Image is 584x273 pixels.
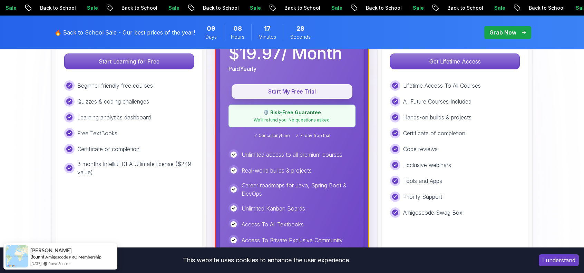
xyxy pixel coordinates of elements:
[231,33,244,40] span: Hours
[55,28,195,37] p: 🔥 Back to School Sale - Our best prices of the year!
[324,4,371,11] p: Back to School
[79,4,126,11] p: Back to School
[403,177,442,185] p: Tools and Apps
[403,129,465,137] p: Certificate of completion
[65,54,194,69] p: Start Learning for Free
[233,109,351,116] p: 🛡️ Risk-Free Guarantee
[242,220,304,228] p: Access To All Textbooks
[242,150,342,159] p: Unlimited access to all premium courses
[77,113,151,121] p: Learning analytics dashboard
[77,160,194,176] p: 3 months IntelliJ IDEA Ultimate license ($249 value)
[208,4,230,11] p: Sale
[45,4,67,11] p: Sale
[403,193,442,201] p: Priority Support
[64,53,194,69] button: Start Learning for Free
[30,247,72,253] span: [PERSON_NAME]
[290,33,311,40] span: Seconds
[403,97,471,106] p: All Future Courses Included
[240,88,344,96] p: Start My Free Trial
[6,245,28,267] img: provesource social proof notification image
[242,236,343,244] p: Access To Private Exclusive Community
[254,133,290,138] span: ✓ Cancel anytime
[45,254,101,260] a: Amigoscode PRO Membership
[205,33,217,40] span: Days
[452,4,474,11] p: Sale
[161,4,208,11] p: Back to School
[5,253,528,268] div: This website uses cookies to enhance the user experience.
[296,24,304,33] span: 28 Seconds
[48,261,70,266] a: ProveSource
[390,54,519,69] p: Get Lifetime Access
[539,254,579,266] button: Accept cookies
[390,53,520,69] button: Get Lifetime Access
[534,4,556,11] p: Sale
[77,97,149,106] p: Quizzes & coding challenges
[242,204,305,213] p: Unlimited Kanban Boards
[264,24,271,33] span: 17 Minutes
[233,24,242,33] span: 8 Hours
[30,254,45,260] span: Bought
[405,4,452,11] p: Back to School
[403,145,438,153] p: Code reviews
[242,181,356,198] p: Career roadmaps for Java, Spring Boot & DevOps
[403,161,451,169] p: Exclusive webinars
[390,58,520,65] a: Get Lifetime Access
[403,208,463,217] p: Amigoscode Swag Box
[232,84,352,99] button: Start My Free Trial
[77,81,153,90] p: Beginner friendly free courses
[77,145,139,153] p: Certificate of completion
[207,24,215,33] span: 9 Days
[242,4,289,11] p: Back to School
[371,4,393,11] p: Sale
[289,4,311,11] p: Sale
[233,117,351,123] p: We'll refund you. No questions asked.
[30,261,41,266] span: [DATE]
[403,113,471,121] p: Hands-on builds & projects
[64,58,194,65] a: Start Learning for Free
[403,81,481,90] p: Lifetime Access To All Courses
[295,133,330,138] span: ✓ 7-day free trial
[489,28,516,37] p: Grab Now
[228,65,256,73] p: Paid Yearly
[487,4,534,11] p: Back to School
[259,33,276,40] span: Minutes
[126,4,148,11] p: Sale
[228,45,342,62] p: $ 19.97 / Month
[228,88,356,95] a: Start My Free Trial
[242,166,312,175] p: Real-world builds & projects
[77,129,117,137] p: Free TextBooks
